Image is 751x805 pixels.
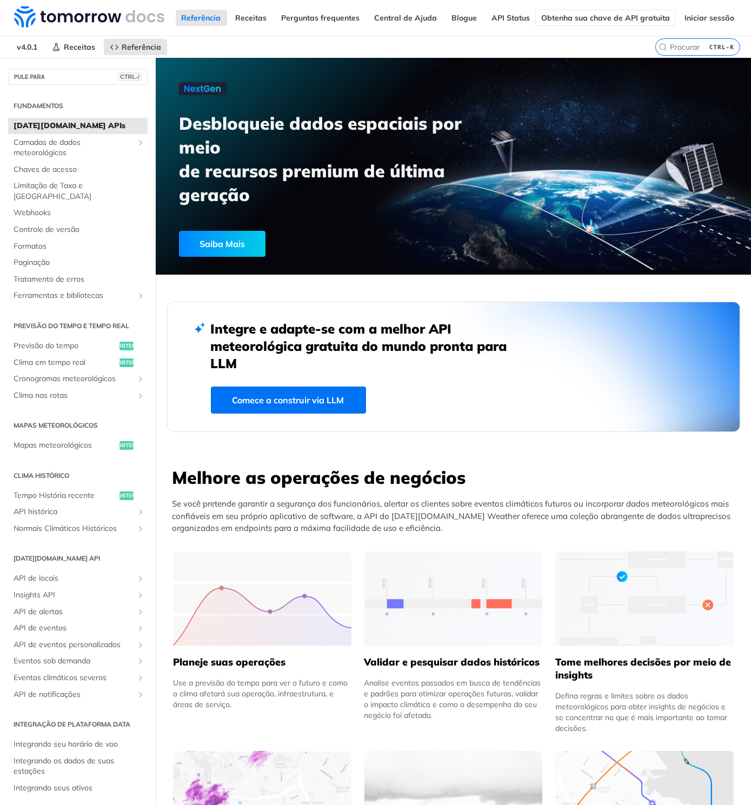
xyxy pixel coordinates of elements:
font: Integre e adapte-se com a melhor API meteorológica gratuita do mundo pronta para LLM [211,321,507,371]
span: API de locais [14,573,134,584]
button: Mostrar subpáginas para a API de eventos personalizados [136,641,145,649]
img: a22d113-group-496-32x.svg [555,551,734,646]
div: Use a previsão do tempo para ver o futuro e como o clima afetará sua operação, infraestrutura, e ... [173,677,351,710]
span: API de eventos personalizados [14,640,134,650]
a: API históricaMostrar subpáginas para API histórica [8,504,148,520]
img: 39565e8-group-4962x.svg [173,551,351,646]
div: Saiba Mais [179,231,265,257]
span: CTRL-/ [118,72,142,81]
a: Paginação [8,255,148,271]
button: Mostrar subpáginas para Clima em Rotas [136,391,145,400]
a: Integrando seus ativos [8,780,148,796]
button: Mostrar subpáginas para a API de Alertas [136,608,145,616]
span: Previsão do tempo [14,341,117,351]
a: Eventos sob demandaMostrar subpáginas para eventos sob demanda [8,653,148,669]
button: Mostrar subpáginas para eventos sob demanda [136,657,145,666]
img: 13d7ca0-group-496-2.svg [364,551,543,646]
span: API histórica [14,507,134,517]
span: Obter [119,441,134,450]
button: Mostrar subpáginas para a API de eventos [136,624,145,633]
span: Cronogramas meteorológicos [14,374,134,384]
a: API de eventosMostrar subpáginas para a API de eventos [8,620,148,636]
h2: Clima histórico [8,471,148,481]
a: Previsão do tempoObter [8,338,148,354]
span: Webhooks [14,208,145,218]
span: Integrando seu horário de voo [14,739,145,750]
a: Normais Climáticos HistóricosMostrar subpáginas para Normais Climáticas Históricas [8,521,148,537]
a: Formatos [8,238,148,255]
a: Obtenha sua chave de API gratuita [535,10,676,26]
h2: Integração de plataforma DATA [8,720,148,729]
span: Mapas meteorológicos [14,440,117,451]
span: API de alertas [14,607,134,617]
img: Próxima geração [179,82,227,95]
a: Tratamento de erros [8,271,148,288]
a: Central de Ajuda [369,10,443,26]
span: Obter [119,342,134,350]
span: Clima em tempo real [14,357,117,368]
a: API de locaisMostrar subpáginas para a API de locais [8,570,148,587]
span: Obter [119,491,134,500]
a: Clima nas rotasMostrar subpáginas para Clima em Rotas [8,388,148,404]
button: Mostrar subpáginas para Camadas de Dados Meteorológicos [136,138,145,147]
button: Mostrar subpáginas para Eventos Climáticos Severos [136,674,145,682]
button: Mostrar subpáginas para API histórica [136,508,145,516]
a: API de notificaçõesMostrar subpáginas para a API de notificações [8,687,148,703]
a: Blogue [446,10,483,26]
a: Perguntas frequentes [276,10,366,26]
p: Se você pretende garantir a segurança dos funcionários, alertar os clientes sobre eventos climáti... [172,498,740,535]
img: Tomorrow.io Documentos da API do Weather [14,6,164,28]
button: Mostrar subpáginas para a API de notificações [136,690,145,699]
div: Analise eventos passados em busca de tendências e padrões para otimizar operações futuras, valida... [364,677,542,721]
h2: Previsão do tempo e tempo real [8,321,148,331]
a: Comece a construir via LLM [211,387,366,414]
span: Integrando seus ativos [14,783,145,794]
span: Receitas [64,42,95,52]
h3: Melhore as operações de negócios [172,465,740,489]
button: Mostrar subpáginas para Ferramentas e Bibliotecas [136,291,145,300]
a: API de alertasMostrar subpáginas para a API de Alertas [8,604,148,620]
a: Integrando seu horário de voo [8,736,148,753]
h2: Fundamentos [8,101,148,111]
a: Camadas de dados meteorológicosMostrar subpáginas para Camadas de Dados Meteorológicos [8,135,148,161]
span: API de notificações [14,689,134,700]
span: Integrando os dados de suas estações [14,756,145,777]
span: Obter [119,358,134,367]
a: Iniciar sessão [679,10,740,26]
kbd: CTRL-K [707,42,737,52]
span: Ferramentas e bibliotecas [14,290,134,301]
h5: Validar e pesquisar dados históricos [364,656,542,669]
h3: Desbloqueie dados espaciais por meio de recursos premium de última geração [179,111,465,207]
span: Controle de versão [14,224,145,235]
div: Defina regras e limites sobre os dados meteorológicos para obter insights de negócios e se concen... [555,690,734,734]
a: Integrando os dados de suas estações [8,753,148,780]
a: Chaves de acesso [8,162,148,178]
a: Tempo História recenteObter [8,488,148,504]
button: PULE PARACTRL-/ [8,69,148,85]
a: Controle de versão [8,222,148,238]
span: Clima nas rotas [14,390,134,401]
a: Webhooks [8,205,148,221]
a: Receitas [46,39,101,55]
button: Mostrar subpáginas para linhas do tempo do tempo [136,375,145,383]
a: Mapas meteorológicosObter [8,437,148,454]
a: API Status [486,10,536,26]
h2: [DATE][DOMAIN_NAME] API [8,554,148,563]
span: Insights API [14,590,134,601]
span: [DATE][DOMAIN_NAME] APIs [14,121,145,131]
a: Cronogramas meteorológicosMostrar subpáginas para linhas do tempo do tempo [8,371,148,387]
span: Referência [122,42,161,52]
button: Mostrar subpáginas para Normais Climáticas Históricas [136,524,145,533]
span: Normais Climáticos Históricos [14,523,134,534]
svg: Procurar [659,43,667,51]
a: [DATE][DOMAIN_NAME] APIs [8,118,148,134]
span: v4.0.1 [11,39,43,55]
span: API de eventos [14,623,134,634]
span: Formatos [14,241,145,252]
a: Referência [176,10,227,26]
span: Limitação de Taxa e [GEOGRAPHIC_DATA] [14,181,145,202]
a: Eventos climáticos severosMostrar subpáginas para Eventos Climáticos Severos [8,670,148,686]
span: Tempo História recente [14,490,117,501]
a: Ferramentas e bibliotecasMostrar subpáginas para Ferramentas e Bibliotecas [8,288,148,304]
a: Receitas [230,10,273,26]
